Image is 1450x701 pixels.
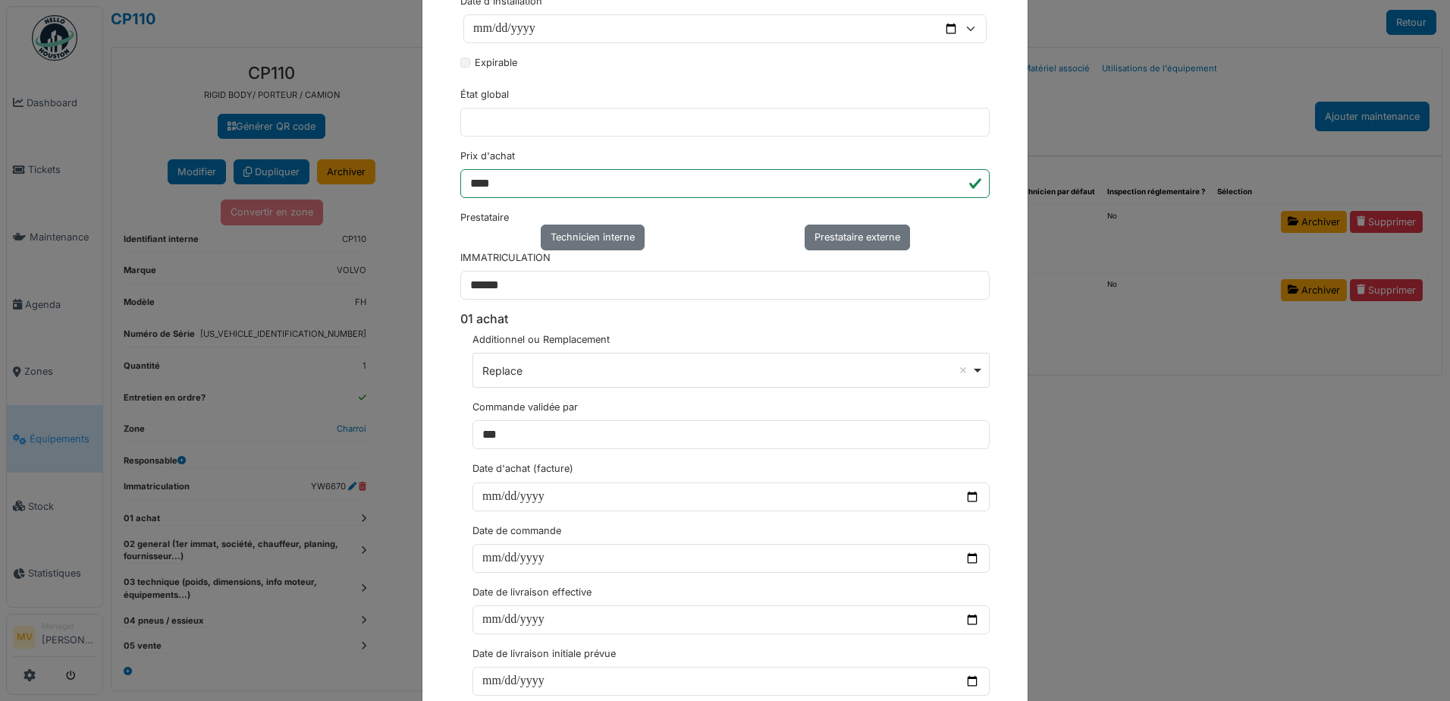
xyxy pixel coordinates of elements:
[460,250,551,265] label: IMMATRICULATION
[956,363,971,378] button: Remove item: 'Replace'
[482,363,971,379] div: Replace
[460,210,509,225] label: Prestataire
[472,523,561,538] label: Date de commande
[472,461,573,476] label: Date d'achat (facture)
[460,87,509,102] label: État global
[541,225,645,250] div: Technicien interne
[472,332,610,347] label: Additionnel ou Remplacement
[805,225,910,250] div: Prestataire externe
[472,585,592,599] label: Date de livraison effective
[472,400,578,414] label: Commande validée par
[460,149,515,163] label: Prix d'achat
[472,646,616,661] label: Date de livraison initiale prévue
[475,57,517,68] span: translation missing: fr.amenity.expirable
[460,312,990,326] h6: 01 achat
